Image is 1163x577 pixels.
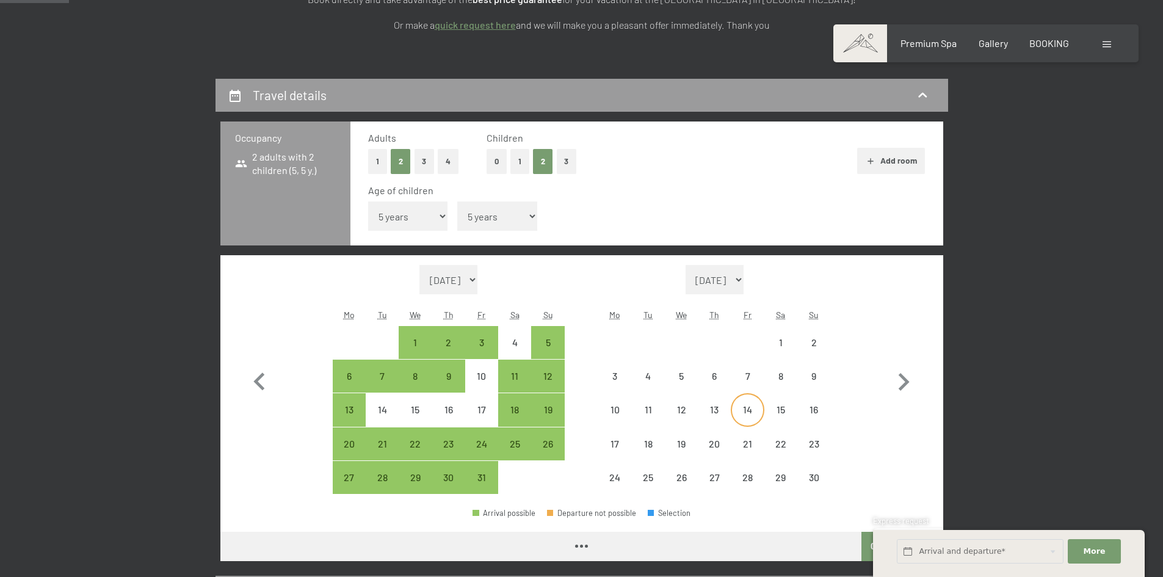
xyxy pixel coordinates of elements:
[1068,539,1120,564] button: More
[764,393,797,426] div: Arrival not possible
[797,360,830,393] div: Arrival not possible
[399,393,432,426] div: Wed Oct 15 2025
[665,427,698,460] div: Arrival not possible
[632,360,665,393] div: Arrival not possible
[666,473,697,503] div: 26
[764,427,797,460] div: Arrival not possible
[633,439,664,470] div: 18
[799,473,829,503] div: 30
[498,427,531,460] div: Arrival possible
[764,326,797,359] div: Sat Nov 01 2025
[731,427,764,460] div: Fri Nov 21 2025
[766,405,796,435] div: 15
[665,360,698,393] div: Wed Nov 05 2025
[531,360,564,393] div: Sun Oct 12 2025
[797,461,830,494] div: Arrival not possible
[732,371,763,402] div: 7
[510,149,529,174] button: 1
[433,405,464,435] div: 16
[334,371,364,402] div: 6
[632,427,665,460] div: Arrival not possible
[797,393,830,426] div: Sun Nov 16 2025
[368,149,387,174] button: 1
[732,473,763,503] div: 28
[465,427,498,460] div: Arrival possible
[399,360,432,393] div: Wed Oct 08 2025
[709,310,719,320] abbr: Thursday
[465,461,498,494] div: Arrival possible
[400,473,430,503] div: 29
[498,393,531,426] div: Arrival possible
[861,532,943,561] button: Go to ‘Room’
[698,427,731,460] div: Arrival not possible
[873,516,929,526] span: Express request
[498,393,531,426] div: Sat Oct 18 2025
[799,371,829,402] div: 9
[632,393,665,426] div: Arrival not possible
[400,405,430,435] div: 15
[531,393,564,426] div: Sun Oct 19 2025
[766,338,796,368] div: 1
[666,439,697,470] div: 19
[532,439,563,470] div: 26
[809,310,819,320] abbr: Sunday
[235,150,336,178] span: 2 adults with 2 children (5, 5 y.)
[333,427,366,460] div: Mon Oct 20 2025
[731,360,764,393] div: Fri Nov 07 2025
[432,393,465,426] div: Thu Oct 16 2025
[609,310,620,320] abbr: Monday
[764,393,797,426] div: Sat Nov 15 2025
[432,461,465,494] div: Arrival possible
[698,461,731,494] div: Thu Nov 27 2025
[433,371,464,402] div: 9
[432,360,465,393] div: Arrival possible
[979,37,1008,49] a: Gallery
[857,148,925,175] button: Add room
[499,371,530,402] div: 11
[698,360,731,393] div: Arrival not possible
[665,360,698,393] div: Arrival not possible
[334,473,364,503] div: 27
[633,473,664,503] div: 25
[366,461,399,494] div: Arrival possible
[764,360,797,393] div: Arrival not possible
[699,371,730,402] div: 6
[333,360,366,393] div: Arrival possible
[399,461,432,494] div: Wed Oct 29 2025
[543,310,553,320] abbr: Sunday
[699,439,730,470] div: 20
[797,393,830,426] div: Arrival not possible
[433,338,464,368] div: 2
[665,461,698,494] div: Wed Nov 26 2025
[367,405,397,435] div: 14
[632,393,665,426] div: Tue Nov 11 2025
[598,360,631,393] div: Arrival not possible
[410,310,421,320] abbr: Wednesday
[399,461,432,494] div: Arrival possible
[598,393,631,426] div: Mon Nov 10 2025
[432,427,465,460] div: Arrival possible
[378,310,387,320] abbr: Tuesday
[368,132,396,143] span: Adults
[531,427,564,460] div: Sun Oct 26 2025
[333,360,366,393] div: Mon Oct 06 2025
[632,461,665,494] div: Tue Nov 25 2025
[366,393,399,426] div: Arrival not possible
[333,427,366,460] div: Arrival possible
[399,360,432,393] div: Arrival possible
[366,427,399,460] div: Tue Oct 21 2025
[632,427,665,460] div: Tue Nov 18 2025
[466,439,497,470] div: 24
[400,338,430,368] div: 1
[473,509,535,517] div: Arrival possible
[499,405,530,435] div: 18
[643,310,653,320] abbr: Tuesday
[799,405,829,435] div: 16
[444,310,454,320] abbr: Thursday
[633,405,664,435] div: 11
[366,360,399,393] div: Tue Oct 07 2025
[532,405,563,435] div: 19
[547,509,636,517] div: Departure not possible
[487,149,507,174] button: 0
